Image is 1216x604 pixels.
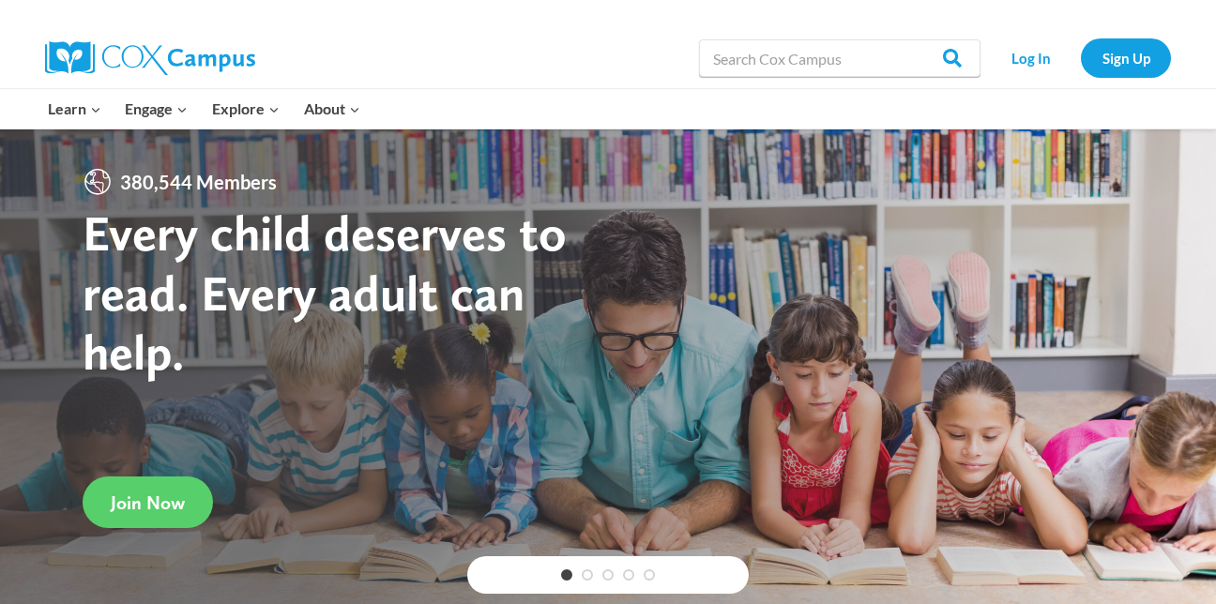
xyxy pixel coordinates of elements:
[125,97,188,121] span: Engage
[623,569,634,581] a: 4
[36,89,372,128] nav: Primary Navigation
[699,39,980,77] input: Search Cox Campus
[48,97,101,121] span: Learn
[990,38,1171,77] nav: Secondary Navigation
[582,569,593,581] a: 2
[602,569,614,581] a: 3
[83,476,213,528] a: Join Now
[990,38,1072,77] a: Log In
[83,203,567,382] strong: Every child deserves to read. Every adult can help.
[113,167,284,197] span: 380,544 Members
[45,41,255,75] img: Cox Campus
[304,97,360,121] span: About
[1081,38,1171,77] a: Sign Up
[111,491,185,514] span: Join Now
[212,97,280,121] span: Explore
[561,569,572,581] a: 1
[644,569,655,581] a: 5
